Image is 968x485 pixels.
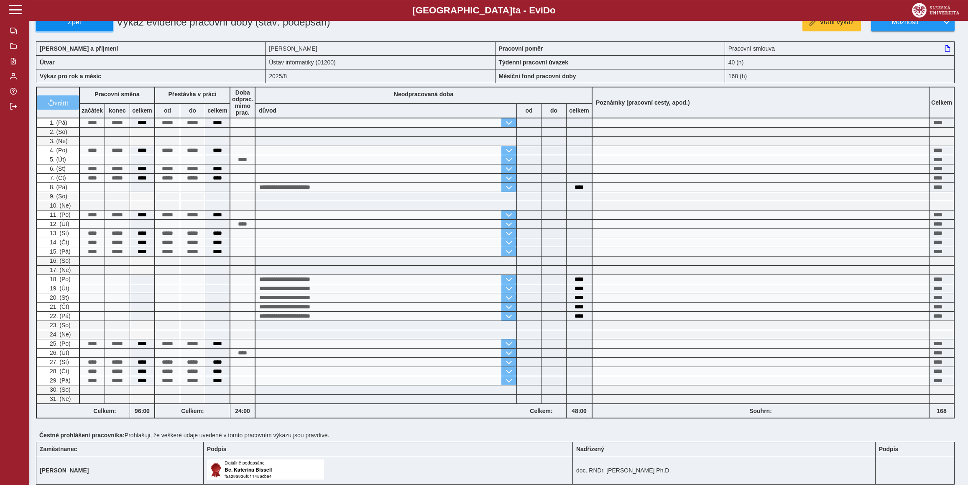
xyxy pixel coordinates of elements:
[48,267,71,273] span: 17. (Ne)
[48,276,71,282] span: 18. (Po)
[48,395,71,402] span: 31. (Ne)
[543,5,550,15] span: D
[499,45,543,52] b: Pracovní poměr
[48,119,67,126] span: 1. (Pá)
[48,248,71,255] span: 15. (Pá)
[48,193,67,200] span: 9. (So)
[25,5,943,16] b: [GEOGRAPHIC_DATA] a - Evi
[802,13,861,31] button: Vrátit výkaz
[48,138,68,144] span: 3. (Ne)
[36,13,113,31] button: Zpět
[205,107,230,114] b: celkem
[155,408,230,414] b: Celkem:
[180,107,205,114] b: do
[749,408,772,414] b: Souhrn:
[40,45,118,52] b: [PERSON_NAME] a příjmení
[725,55,955,69] div: 40 (h)
[266,41,495,55] div: [PERSON_NAME]
[572,456,875,485] td: doc. RNDr. [PERSON_NAME] Ph.D.
[168,91,216,98] b: Přestávka v práci
[130,408,154,414] b: 96:00
[40,446,77,452] b: Zaměstnanec
[48,211,71,218] span: 11. (Po)
[48,230,69,236] span: 13. (St)
[48,303,69,310] span: 21. (Čt)
[517,107,541,114] b: od
[878,18,932,26] span: Možnosti
[541,107,566,114] b: do
[48,184,67,190] span: 8. (Pá)
[40,73,101,80] b: Výkaz pro rok a měsíc
[232,89,253,116] b: Doba odprac. mimo prac.
[113,13,421,31] h1: Výkaz evidence pracovní doby (stav: podepsán)
[567,408,592,414] b: 48:00
[54,99,69,106] span: vrátit
[48,368,69,375] span: 28. (Čt)
[48,386,71,393] span: 30. (So)
[40,467,89,474] b: [PERSON_NAME]
[95,91,139,98] b: Pracovní směna
[499,73,576,80] b: Měsíční fond pracovní doby
[207,446,227,452] b: Podpis
[48,257,71,264] span: 16. (So)
[394,91,453,98] b: Neodpracovaná doba
[567,107,592,114] b: celkem
[40,59,55,66] b: Útvar
[48,221,69,227] span: 12. (Út)
[499,59,569,66] b: Týdenní pracovní úvazek
[105,107,130,114] b: konec
[48,165,66,172] span: 6. (St)
[48,128,67,135] span: 2. (So)
[516,408,566,414] b: Celkem:
[931,99,952,106] b: Celkem
[48,331,71,338] span: 24. (Ne)
[576,446,604,452] b: Nadřízený
[39,432,125,439] b: Čestné prohlášení pracovníka:
[259,107,276,114] b: důvod
[207,459,324,480] img: Digitálně podepsáno uživatelem
[80,408,130,414] b: Celkem:
[879,446,899,452] b: Podpis
[48,147,67,154] span: 4. (Po)
[512,5,515,15] span: t
[48,174,66,181] span: 7. (Čt)
[912,3,959,18] img: logo_web_su.png
[48,239,69,246] span: 14. (Čt)
[48,322,71,328] span: 23. (So)
[40,18,109,26] span: Zpět
[36,429,961,442] div: Prohlašuji, že veškeré údaje uvedené v tomto pracovním výkazu jsou pravdivé.
[155,107,180,114] b: od
[593,99,693,106] b: Poznámky (pracovní cesty, apod.)
[820,18,854,26] span: Vrátit výkaz
[266,55,495,69] div: Ústav informatiky (01200)
[80,107,105,114] b: začátek
[48,285,69,292] span: 19. (Út)
[725,69,955,83] div: 168 (h)
[48,156,66,163] span: 5. (Út)
[266,69,495,83] div: 2025/8
[37,95,79,110] button: vrátit
[48,359,69,365] span: 27. (St)
[48,340,71,347] span: 25. (Po)
[48,313,71,319] span: 22. (Pá)
[725,41,955,55] div: Pracovní smlouva
[871,13,939,31] button: Možnosti
[550,5,556,15] span: o
[130,107,154,114] b: celkem
[230,408,255,414] b: 24:00
[48,349,69,356] span: 26. (Út)
[48,202,71,209] span: 10. (Ne)
[48,377,71,384] span: 29. (Pá)
[930,408,954,414] b: 168
[48,294,69,301] span: 20. (St)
